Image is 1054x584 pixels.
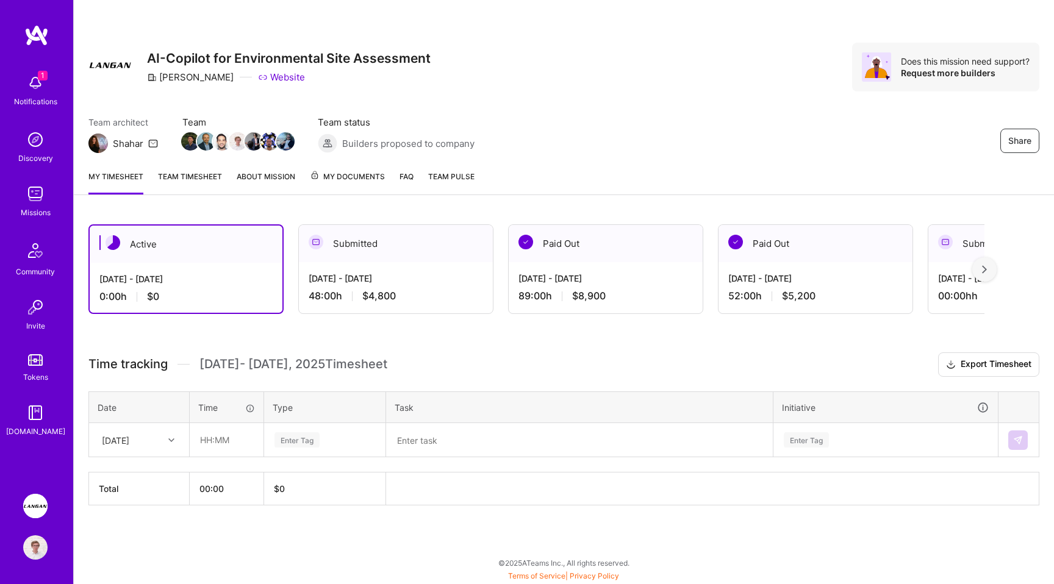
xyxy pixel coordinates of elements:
img: Team Member Avatar [245,132,263,151]
img: guide book [23,401,48,425]
div: Tokens [23,371,48,383]
img: right [982,265,987,274]
span: Builders proposed to company [342,137,475,150]
div: Time [198,401,255,414]
a: Team Pulse [428,170,475,194]
img: Community [21,236,50,265]
div: Missions [21,206,51,219]
img: Team Member Avatar [260,132,279,151]
img: Avatar [862,52,891,82]
div: Does this mission need support? [901,55,1030,67]
span: $4,800 [362,290,396,302]
th: 00:00 [190,472,264,505]
img: logo [24,24,49,46]
a: Terms of Service [508,571,565,580]
img: Team Member Avatar [276,132,295,151]
div: Request more builders [901,67,1030,79]
span: | [508,571,619,580]
div: [DATE] - [DATE] [309,272,483,285]
img: Submit [1013,435,1023,445]
div: Submitted [299,225,493,262]
img: Paid Out [518,235,533,249]
div: 89:00 h [518,290,693,302]
th: Total [89,472,190,505]
img: Team Member Avatar [229,132,247,151]
img: Builders proposed to company [318,134,337,153]
div: [DATE] [102,433,129,446]
a: Team Member Avatar [246,131,262,152]
a: Team Member Avatar [262,131,278,152]
i: icon Download [946,358,956,371]
img: Langan: AI-Copilot for Environmental Site Assessment [23,494,48,518]
span: Team [182,116,293,129]
button: Share [1000,129,1039,153]
div: [DATE] - [DATE] [728,272,903,285]
span: 1 [38,71,48,80]
img: teamwork [23,182,48,206]
div: Invite [26,319,45,332]
div: 48:00 h [309,290,483,302]
a: FAQ [400,170,414,194]
img: Team Member Avatar [181,132,199,151]
div: [DATE] - [DATE] [99,272,273,285]
th: Task [386,391,773,423]
a: Team Member Avatar [230,131,246,152]
span: [DATE] - [DATE] , 2025 Timesheet [199,357,387,372]
div: Shahar [113,137,143,150]
th: Date [89,391,190,423]
div: Notifications [14,95,57,108]
img: Team Architect [88,134,108,153]
a: Privacy Policy [570,571,619,580]
div: [DATE] - [DATE] [518,272,693,285]
span: Team architect [88,116,158,129]
a: My Documents [310,170,385,194]
i: icon Chevron [168,437,174,443]
a: Team Member Avatar [198,131,214,152]
a: Team Member Avatar [182,131,198,152]
div: Enter Tag [784,430,829,449]
img: Team Member Avatar [197,132,215,151]
span: Team status [318,116,475,129]
img: Company Logo [88,43,132,87]
img: Team Member Avatar [213,132,231,151]
span: Time tracking [88,357,168,372]
a: Team timesheet [158,170,222,194]
div: Paid Out [719,225,912,262]
img: Active [106,235,120,250]
div: Enter Tag [274,430,320,449]
button: Export Timesheet [938,352,1039,377]
span: Team Pulse [428,172,475,181]
div: Discovery [18,152,53,165]
div: [PERSON_NAME] [147,71,234,84]
i: icon Mail [148,138,158,148]
a: Langan: AI-Copilot for Environmental Site Assessment [20,494,51,518]
span: $8,900 [572,290,606,302]
a: Team Member Avatar [278,131,293,152]
img: tokens [28,354,43,366]
div: © 2025 ATeams Inc., All rights reserved. [73,547,1054,578]
div: Initiative [782,401,989,415]
span: $0 [147,290,159,303]
span: My Documents [310,170,385,183]
a: My timesheet [88,170,143,194]
img: User Avatar [23,535,48,560]
th: Type [264,391,386,423]
a: User Avatar [20,535,51,560]
div: [DOMAIN_NAME] [6,425,65,438]
img: Submitted [309,235,323,249]
div: 0:00 h [99,290,273,303]
a: Website [258,71,305,84]
span: $ 0 [274,483,285,494]
a: Team Member Avatar [214,131,230,152]
span: $5,200 [782,290,816,302]
img: Submitted [938,235,953,249]
span: Share [1008,135,1031,147]
img: Paid Out [728,235,743,249]
i: icon CompanyGray [147,73,157,82]
a: About Mission [237,170,295,194]
input: HH:MM [190,424,263,456]
h3: AI-Copilot for Environmental Site Assessment [147,51,431,66]
img: Invite [23,295,48,319]
img: discovery [23,127,48,152]
img: bell [23,71,48,95]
